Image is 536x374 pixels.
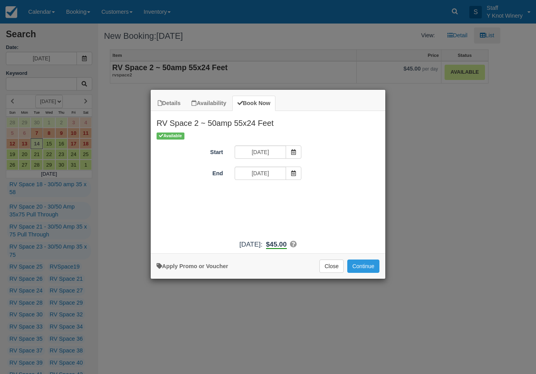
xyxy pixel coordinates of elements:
button: Close [319,260,344,273]
label: End [151,167,229,178]
a: Apply Voucher [157,263,228,269]
b: $45.00 [266,240,287,249]
div: Item Modal [151,111,385,249]
a: Availability [186,96,231,111]
span: Available [157,133,184,139]
a: Book Now [232,96,275,111]
a: Details [153,96,186,111]
button: Add to Booking [347,260,379,273]
div: : [151,240,385,249]
span: [DATE] [239,240,261,248]
label: Start [151,145,229,156]
h2: RV Space 2 ~ 50amp 55x24 Feet [151,111,385,131]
